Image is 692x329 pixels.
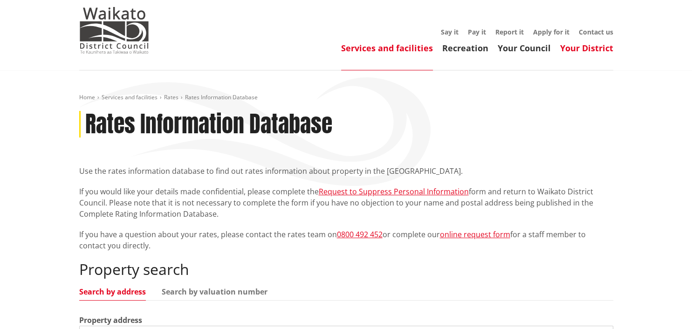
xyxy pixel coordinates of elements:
[337,229,383,240] a: 0800 492 452
[164,93,178,101] a: Rates
[79,229,613,251] p: If you have a question about your rates, please contact the rates team on or complete our for a s...
[319,186,469,197] a: Request to Suppress Personal Information
[533,27,569,36] a: Apply for it
[441,27,459,36] a: Say it
[498,42,551,54] a: Your Council
[79,315,142,326] label: Property address
[85,111,332,138] h1: Rates Information Database
[79,7,149,54] img: Waikato District Council - Te Kaunihera aa Takiwaa o Waikato
[341,42,433,54] a: Services and facilities
[79,94,613,102] nav: breadcrumb
[442,42,488,54] a: Recreation
[468,27,486,36] a: Pay it
[102,93,158,101] a: Services and facilities
[162,288,267,295] a: Search by valuation number
[79,186,613,219] p: If you would like your details made confidential, please complete the form and return to Waikato ...
[579,27,613,36] a: Contact us
[79,288,146,295] a: Search by address
[79,165,613,177] p: Use the rates information database to find out rates information about property in the [GEOGRAPHI...
[79,93,95,101] a: Home
[79,260,613,278] h2: Property search
[185,93,258,101] span: Rates Information Database
[649,290,683,323] iframe: Messenger Launcher
[495,27,524,36] a: Report it
[560,42,613,54] a: Your District
[440,229,510,240] a: online request form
